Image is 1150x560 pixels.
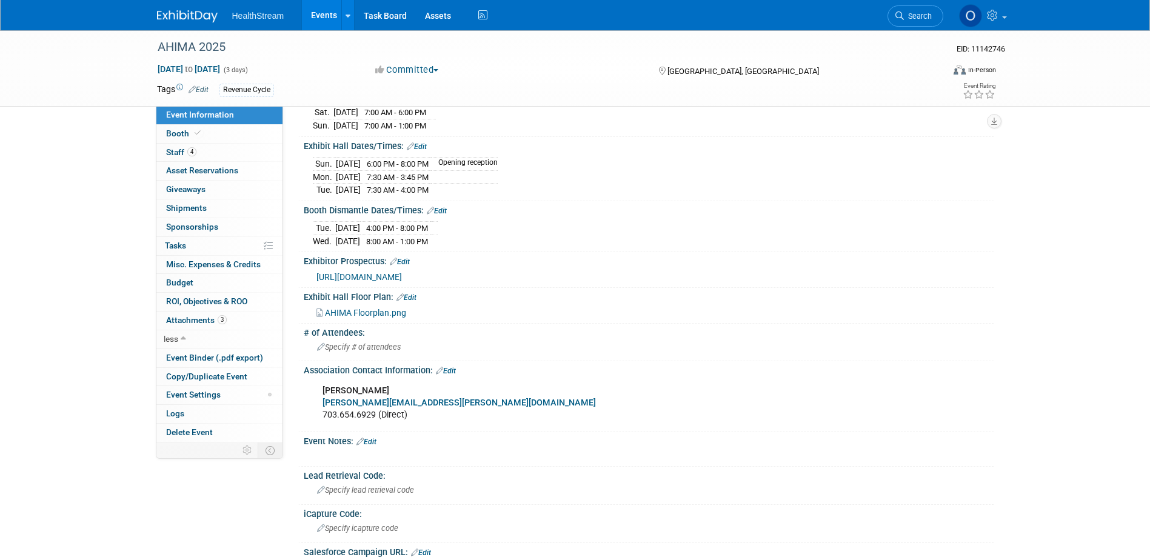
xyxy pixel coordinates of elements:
[195,130,201,136] i: Booth reservation complete
[304,288,994,304] div: Exhibit Hall Floor Plan:
[232,11,284,21] span: HealthStream
[156,330,282,348] a: less
[316,308,406,318] a: AHIMA Floorplan.png
[336,184,361,196] td: [DATE]
[166,165,238,175] span: Asset Reservations
[366,224,428,233] span: 4:00 PM - 8:00 PM
[356,438,376,446] a: Edit
[166,315,227,325] span: Attachments
[187,147,196,156] span: 4
[218,315,227,324] span: 3
[166,259,261,269] span: Misc. Expenses & Credits
[304,252,994,268] div: Exhibitor Prospectus:
[304,137,994,153] div: Exhibit Hall Dates/Times:
[157,83,209,97] td: Tags
[165,241,186,250] span: Tasks
[367,159,429,168] span: 6:00 PM - 8:00 PM
[390,258,410,266] a: Edit
[166,427,213,437] span: Delete Event
[325,308,406,318] span: AHIMA Floorplan.png
[333,119,358,132] td: [DATE]
[364,108,426,117] span: 7:00 AM - 6:00 PM
[156,312,282,330] a: Attachments3
[954,65,966,75] img: Format-Inperson.png
[157,10,218,22] img: ExhibitDay
[904,12,932,21] span: Search
[164,334,178,344] span: less
[156,386,282,404] a: Event Settings
[156,256,282,274] a: Misc. Expenses & Credits
[304,432,994,448] div: Event Notes:
[166,147,196,157] span: Staff
[166,372,247,381] span: Copy/Duplicate Event
[166,278,193,287] span: Budget
[166,222,218,232] span: Sponsorships
[313,119,333,132] td: Sun.
[427,207,447,215] a: Edit
[153,36,925,58] div: AHIMA 2025
[189,85,209,94] a: Edit
[364,121,426,130] span: 7:00 AM - 1:00 PM
[156,199,282,218] a: Shipments
[333,106,358,119] td: [DATE]
[166,353,263,362] span: Event Binder (.pdf export)
[959,4,982,27] img: Olivia Christopher
[156,405,282,423] a: Logs
[304,201,994,217] div: Booth Dismantle Dates/Times:
[313,170,336,184] td: Mon.
[431,158,498,171] td: Opening reception
[156,125,282,143] a: Booth
[156,274,282,292] a: Budget
[156,424,282,442] a: Delete Event
[166,203,207,213] span: Shipments
[313,222,335,235] td: Tue.
[317,342,401,352] span: Specify # of attendees
[156,162,282,180] a: Asset Reservations
[336,158,361,171] td: [DATE]
[313,184,336,196] td: Tue.
[335,222,360,235] td: [DATE]
[156,144,282,162] a: Staff4
[156,218,282,236] a: Sponsorships
[304,361,994,377] div: Association Contact Information:
[304,467,994,482] div: Lead Retrieval Code:
[237,442,258,458] td: Personalize Event Tab Strip
[335,235,360,247] td: [DATE]
[366,237,428,246] span: 8:00 AM - 1:00 PM
[957,44,1005,53] span: Event ID: 11142746
[371,64,443,76] button: Committed
[166,408,184,418] span: Logs
[219,84,274,96] div: Revenue Cycle
[367,185,429,195] span: 7:30 AM - 4:00 PM
[157,64,221,75] span: [DATE] [DATE]
[968,65,996,75] div: In-Person
[166,128,203,138] span: Booth
[317,524,398,533] span: Specify icapture code
[963,83,995,89] div: Event Rating
[872,63,997,81] div: Event Format
[304,324,994,339] div: # of Attendees:
[258,442,282,458] td: Toggle Event Tabs
[317,485,414,495] span: Specify lead retrieval code
[313,106,333,119] td: Sat.
[323,385,389,396] b: [PERSON_NAME]
[222,66,248,74] span: (3 days)
[407,142,427,151] a: Edit
[316,272,402,282] a: [URL][DOMAIN_NAME]
[156,368,282,386] a: Copy/Duplicate Event
[156,293,282,311] a: ROI, Objectives & ROO
[166,184,206,194] span: Giveaways
[183,64,195,74] span: to
[323,398,596,408] a: [PERSON_NAME][EMAIL_ADDRESS][PERSON_NAME][DOMAIN_NAME]
[304,505,994,520] div: iCapture Code:
[166,390,221,399] span: Event Settings
[888,5,943,27] a: Search
[156,181,282,199] a: Giveaways
[411,548,431,557] a: Edit
[667,67,819,76] span: [GEOGRAPHIC_DATA], [GEOGRAPHIC_DATA]
[314,379,860,427] div: 703.654.6929 (Direct)
[304,543,994,559] div: Salesforce Campaign URL:
[166,296,247,306] span: ROI, Objectives & ROO
[313,235,335,247] td: Wed.
[396,293,416,302] a: Edit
